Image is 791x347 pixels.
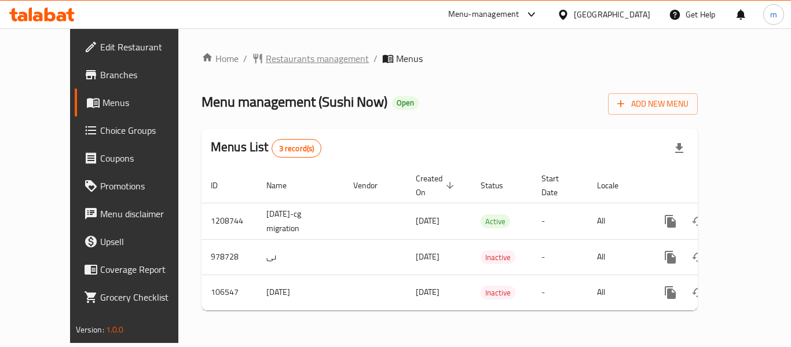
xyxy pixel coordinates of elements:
[75,255,202,283] a: Coverage Report
[252,52,369,65] a: Restaurants management
[608,93,698,115] button: Add New Menu
[532,239,588,275] td: -
[684,243,712,271] button: Change Status
[396,52,423,65] span: Menus
[266,178,302,192] span: Name
[202,52,239,65] a: Home
[100,123,193,137] span: Choice Groups
[481,215,510,228] span: Active
[75,33,202,61] a: Edit Restaurant
[75,89,202,116] a: Menus
[76,322,104,337] span: Version:
[481,251,515,264] span: Inactive
[416,284,440,299] span: [DATE]
[202,168,777,311] table: enhanced table
[684,279,712,306] button: Change Status
[202,52,698,65] nav: breadcrumb
[211,138,321,158] h2: Menus List
[100,179,193,193] span: Promotions
[657,279,684,306] button: more
[100,290,193,304] span: Grocery Checklist
[202,89,387,115] span: Menu management ( Sushi Now )
[392,98,419,108] span: Open
[100,151,193,165] span: Coupons
[266,52,369,65] span: Restaurants management
[532,203,588,239] td: -
[448,8,519,21] div: Menu-management
[617,97,689,111] span: Add New Menu
[75,172,202,200] a: Promotions
[597,178,633,192] span: Locale
[75,61,202,89] a: Branches
[481,178,518,192] span: Status
[202,239,257,275] td: 978728
[75,283,202,311] a: Grocery Checklist
[272,143,321,154] span: 3 record(s)
[75,144,202,172] a: Coupons
[202,275,257,310] td: 106547
[102,96,193,109] span: Menus
[202,203,257,239] td: 1208744
[75,200,202,228] a: Menu disclaimer
[106,322,124,337] span: 1.0.0
[588,203,647,239] td: All
[211,178,233,192] span: ID
[257,203,344,239] td: [DATE]-cg migration
[481,214,510,228] div: Active
[373,52,378,65] li: /
[588,275,647,310] td: All
[257,275,344,310] td: [DATE]
[100,40,193,54] span: Edit Restaurant
[657,243,684,271] button: more
[481,286,515,299] div: Inactive
[272,139,322,158] div: Total records count
[532,275,588,310] td: -
[770,8,777,21] span: m
[574,8,650,21] div: [GEOGRAPHIC_DATA]
[416,171,457,199] span: Created On
[416,213,440,228] span: [DATE]
[100,68,193,82] span: Branches
[541,171,574,199] span: Start Date
[100,207,193,221] span: Menu disclaimer
[684,207,712,235] button: Change Status
[75,116,202,144] a: Choice Groups
[416,249,440,264] span: [DATE]
[657,207,684,235] button: more
[588,239,647,275] td: All
[100,262,193,276] span: Coverage Report
[100,235,193,249] span: Upsell
[75,228,202,255] a: Upsell
[257,239,344,275] td: ىى
[353,178,393,192] span: Vendor
[243,52,247,65] li: /
[665,134,693,162] div: Export file
[647,168,777,203] th: Actions
[481,250,515,264] div: Inactive
[481,286,515,299] span: Inactive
